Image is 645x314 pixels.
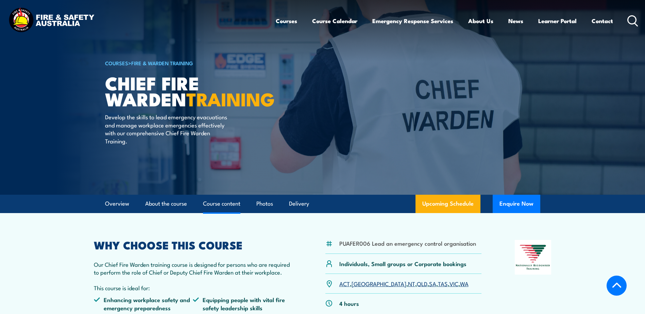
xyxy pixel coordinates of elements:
[339,280,469,287] p: , , , , , , ,
[460,279,469,287] a: WA
[417,279,427,287] a: QLD
[538,12,577,30] a: Learner Portal
[256,195,273,213] a: Photos
[493,195,540,213] button: Enquire Now
[145,195,187,213] a: About the course
[352,279,406,287] a: [GEOGRAPHIC_DATA]
[203,195,240,213] a: Course content
[515,240,551,275] img: Nationally Recognised Training logo.
[429,279,436,287] a: SA
[105,59,273,67] h6: >
[105,59,128,67] a: COURSES
[276,12,297,30] a: Courses
[94,296,193,312] li: Enhancing workplace safety and emergency preparedness
[415,195,480,213] a: Upcoming Schedule
[312,12,357,30] a: Course Calendar
[105,75,273,106] h1: Chief Fire Warden
[193,296,292,312] li: Equipping people with vital fire safety leadership skills
[339,239,476,247] li: PUAFER006 Lead an emergency control organisation
[339,260,466,267] p: Individuals, Small groups or Corporate bookings
[289,195,309,213] a: Delivery
[105,195,129,213] a: Overview
[339,279,350,287] a: ACT
[372,12,453,30] a: Emergency Response Services
[508,12,523,30] a: News
[339,299,359,307] p: 4 hours
[94,240,292,249] h2: WHY CHOOSE THIS COURSE
[449,279,458,287] a: VIC
[468,12,493,30] a: About Us
[105,113,229,145] p: Develop the skills to lead emergency evacuations and manage workplace emergencies effectively wit...
[186,84,275,112] strong: TRAINING
[438,279,448,287] a: TAS
[592,12,613,30] a: Contact
[94,284,292,292] p: This course is ideal for:
[131,59,193,67] a: Fire & Warden Training
[408,279,415,287] a: NT
[94,260,292,276] p: Our Chief Fire Warden training course is designed for persons who are required to perform the rol...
